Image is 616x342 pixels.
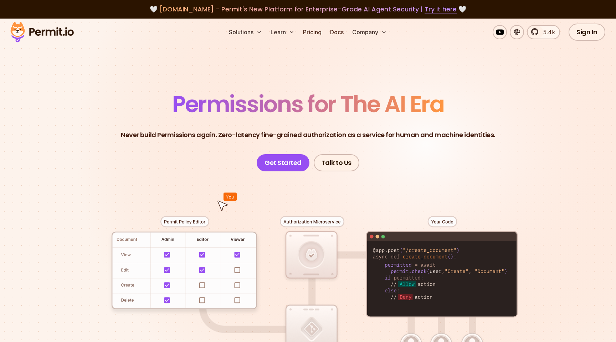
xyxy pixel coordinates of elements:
[257,154,309,171] a: Get Started
[226,25,265,39] button: Solutions
[300,25,324,39] a: Pricing
[121,130,495,140] p: Never build Permissions again. Zero-latency fine-grained authorization as a service for human and...
[159,5,457,14] span: [DOMAIN_NAME] - Permit's New Platform for Enterprise-Grade AI Agent Security |
[327,25,346,39] a: Docs
[17,4,599,14] div: 🤍 🤍
[527,25,560,39] a: 5.4k
[172,88,444,120] span: Permissions for The AI Era
[539,28,555,36] span: 5.4k
[569,24,605,41] a: Sign In
[425,5,457,14] a: Try it here
[268,25,297,39] button: Learn
[7,20,77,44] img: Permit logo
[314,154,359,171] a: Talk to Us
[349,25,390,39] button: Company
